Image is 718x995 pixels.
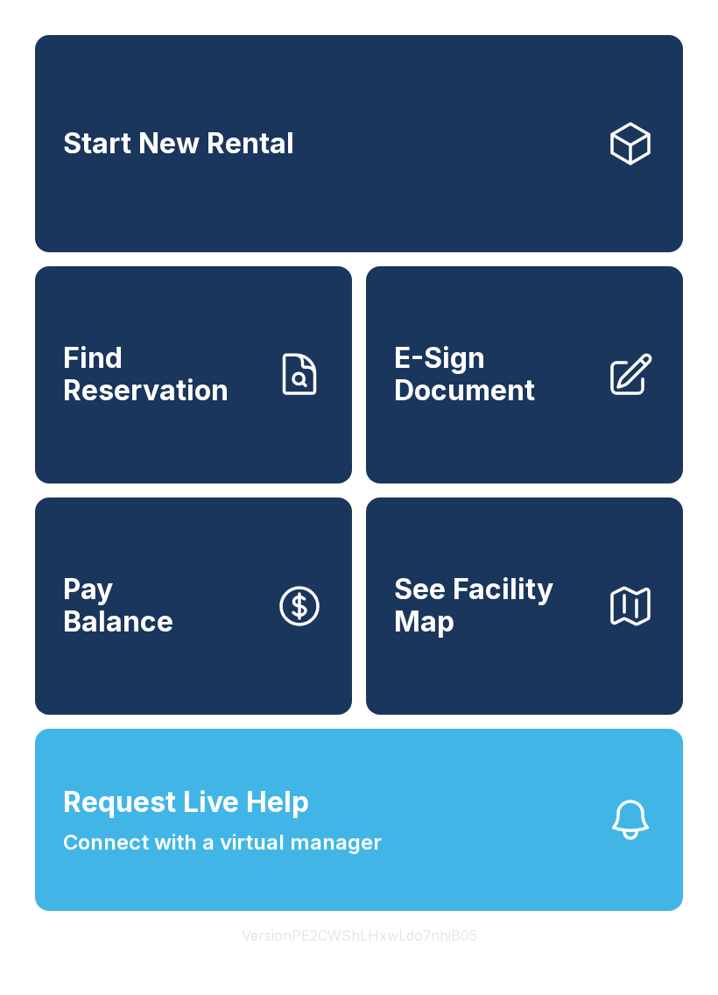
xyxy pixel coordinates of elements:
button: VersionPE2CWShLHxwLdo7nhiB05 [228,911,491,960]
span: Find Reservation [63,342,261,406]
a: Find Reservation [35,266,352,483]
span: Request Live Help [63,781,309,823]
span: See Facility Map [394,574,592,638]
span: Start New Rental [63,128,294,160]
a: PayBalance [35,497,352,715]
a: Start New Rental [35,35,683,252]
span: Connect with a virtual manager [63,827,382,858]
span: Pay Balance [63,574,173,638]
span: E-Sign Document [394,342,592,406]
button: Request Live HelpConnect with a virtual manager [35,729,683,911]
button: See Facility Map [366,497,683,715]
a: E-Sign Document [366,266,683,483]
